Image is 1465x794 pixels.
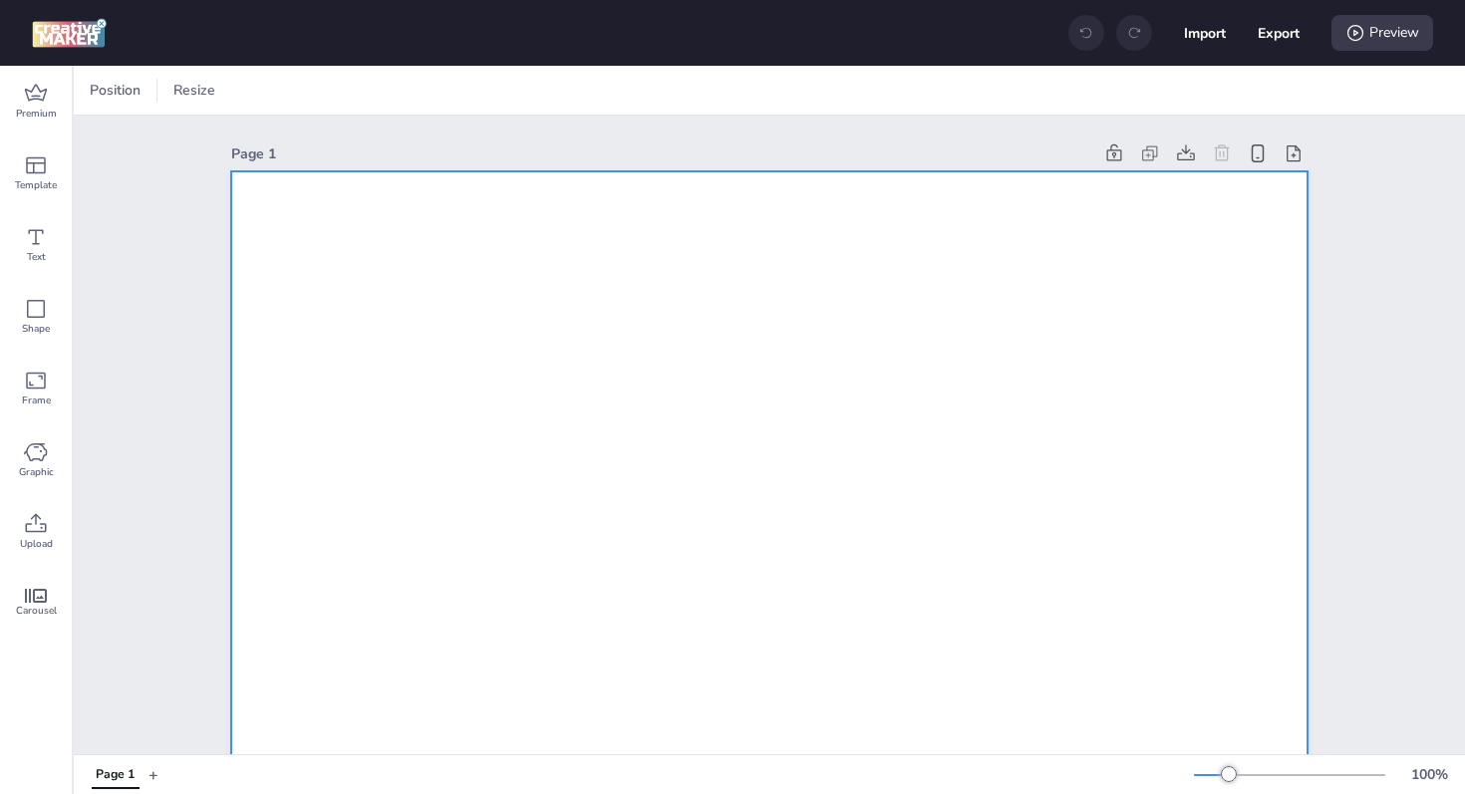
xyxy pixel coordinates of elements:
span: Premium [16,106,57,122]
span: Position [86,80,145,101]
span: Text [27,249,46,265]
button: Export [1258,12,1300,54]
button: + [148,757,158,792]
div: Tabs [82,757,148,792]
span: Upload [20,536,53,552]
span: Carousel [16,603,57,619]
div: 100 % [1405,764,1453,785]
div: Page 1 [231,143,1092,164]
span: Template [15,177,57,193]
span: Frame [22,393,51,408]
img: logo Creative Maker [32,18,107,48]
button: Import [1184,12,1226,54]
span: Shape [22,321,50,337]
span: Graphic [19,464,54,480]
div: Preview [1331,15,1433,51]
span: Resize [169,80,219,101]
div: Page 1 [96,766,135,784]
